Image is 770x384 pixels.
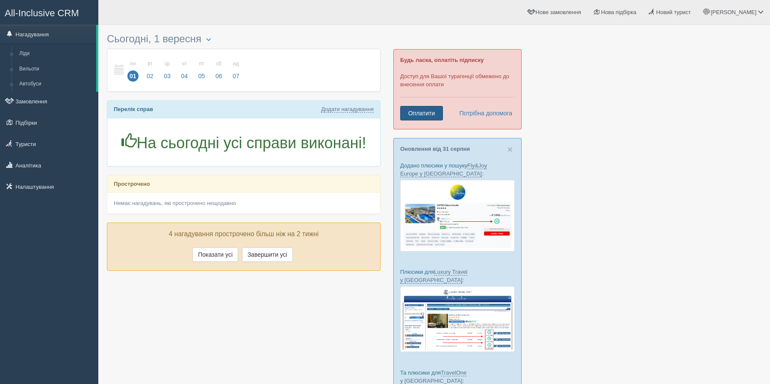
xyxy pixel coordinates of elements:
[400,146,470,152] a: Оновлення від 31 серпня
[536,9,581,15] span: Нове замовлення
[400,286,515,352] img: luxury-travel-%D0%BF%D0%BE%D0%B4%D0%B1%D0%BE%D1%80%D0%BA%D0%B0-%D1%81%D1%80%D0%BC-%D0%B4%D0%BB%D1...
[127,70,139,82] span: 01
[177,56,193,85] a: чт 04
[114,229,374,239] p: 4 нагадування прострочено більш ніж на 2 тижні
[15,46,96,62] a: Ліди
[601,9,637,15] span: Нова підбірка
[107,33,381,44] h3: Сьогодні, 1 вересня
[179,60,190,67] small: чт
[15,76,96,92] a: Автобуси
[127,60,139,67] small: пн
[211,56,227,85] a: сб 06
[400,180,515,252] img: fly-joy-de-proposal-crm-for-travel-agency.png
[400,106,443,120] a: Оплатити
[400,162,487,177] a: Fly&Joy Europe у [GEOGRAPHIC_DATA]
[400,268,515,284] p: Плюсики для :
[454,106,513,120] a: Потрібна допомога
[507,145,513,154] button: Close
[194,56,210,85] a: пт 05
[162,60,173,67] small: ср
[196,60,207,67] small: пт
[228,56,242,85] a: нд 07
[400,161,515,178] p: Додано плюсики у пошуку :
[507,144,513,154] span: ×
[230,60,242,67] small: нд
[145,70,156,82] span: 02
[114,181,150,187] b: Прострочено
[400,57,484,63] b: Будь ласка, оплатіть підписку
[321,106,374,113] a: Додати нагадування
[213,60,224,67] small: сб
[656,9,691,15] span: Новий турист
[159,56,175,85] a: ср 03
[213,70,224,82] span: 06
[125,56,141,85] a: пн 01
[107,193,380,214] div: Немає нагадувань, які прострочено нещодавно
[179,70,190,82] span: 04
[162,70,173,82] span: 03
[142,56,158,85] a: вт 02
[192,247,238,262] button: Показати усі
[196,70,207,82] span: 05
[242,247,293,262] button: Завершити усі
[400,269,467,284] a: Luxury Travel у [GEOGRAPHIC_DATA]
[0,0,98,24] a: All-Inclusive CRM
[393,49,522,129] div: Доступ для Вашої турагенції обмежено до внесення оплати
[114,106,153,112] b: Перелік справ
[711,9,756,15] span: [PERSON_NAME]
[114,133,374,152] h1: На сьогодні усі справи виконані!
[145,60,156,67] small: вт
[5,8,79,18] span: All-Inclusive CRM
[230,70,242,82] span: 07
[15,62,96,77] a: Вильоти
